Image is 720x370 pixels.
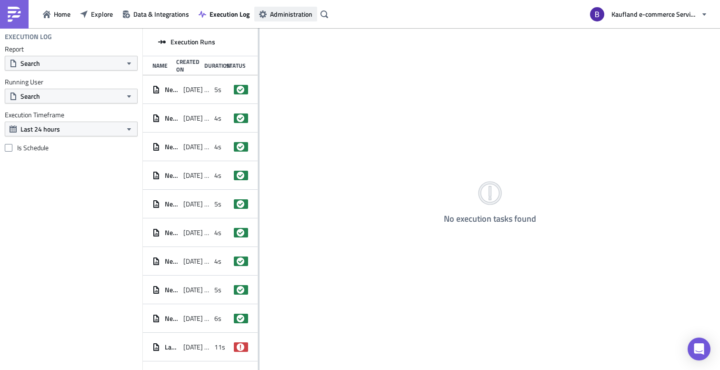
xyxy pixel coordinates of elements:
[270,9,312,19] span: Administration
[584,4,713,25] button: Kaufland e-commerce Services GmbH & Co. KG
[214,143,221,151] span: 4s
[183,343,210,351] span: [DATE] 21:40
[237,200,244,208] span: success
[165,343,179,351] span: Large Order Quantities Alerting ([DATE] Simple Report)
[20,124,60,134] span: Last 24 hours
[165,257,179,266] span: New Tickets Alert - Electronics
[183,286,210,294] span: [DATE] 21:46
[5,122,138,136] button: Last 24 hours
[237,114,244,122] span: success
[5,111,138,119] label: Execution Timeframe
[237,343,244,351] span: failed
[165,228,179,237] span: New Tickets Alert - Outdoor
[20,91,40,101] span: Search
[183,85,210,94] span: [DATE] 21:56
[133,9,189,19] span: Data & Integrations
[210,9,250,19] span: Execution Log
[91,9,113,19] span: Explore
[183,257,210,266] span: [DATE] 21:46
[214,257,221,266] span: 4s
[183,171,210,180] span: [DATE] 21:46
[5,144,138,152] label: Is Schedule
[444,214,536,224] h4: No execution tasks found
[183,314,210,323] span: [DATE] 21:46
[226,62,243,69] div: Status
[214,171,221,180] span: 4s
[54,9,70,19] span: Home
[183,200,210,208] span: [DATE] 21:46
[165,85,179,94] span: New Tickets Alert - Crossdock
[237,257,244,265] span: success
[254,7,317,21] button: Administration
[214,114,221,123] span: 4s
[214,228,221,237] span: 4s
[165,286,179,294] span: New Tickets Alert - Indoor
[183,143,210,151] span: [DATE] 21:46
[165,114,179,123] span: New Tickets Alert - Outdoor
[152,62,171,69] div: Name
[589,6,605,22] img: Avatar
[183,114,210,123] span: [DATE] 21:46
[38,7,75,21] button: Home
[5,56,138,71] button: Search
[170,38,215,46] span: Execution Runs
[165,314,179,323] span: New Tickets Alert - Indoor
[688,338,710,360] div: Open Intercom Messenger
[5,32,52,41] h4: Execution Log
[214,314,221,323] span: 6s
[214,85,221,94] span: 5s
[118,7,194,21] button: Data & Integrations
[214,286,221,294] span: 5s
[237,172,244,179] span: success
[194,7,254,21] button: Execution Log
[183,228,210,237] span: [DATE] 21:46
[165,200,179,208] span: New Tickets Alert - Electronics
[214,200,221,208] span: 5s
[237,86,244,93] span: success
[5,78,138,86] label: Running User
[176,58,200,73] div: Created On
[5,45,138,53] label: Report
[165,143,179,151] span: New Tickets Alert - Spielwaren/Toys
[7,7,22,22] img: PushMetrics
[5,89,138,103] button: Search
[237,229,244,236] span: success
[237,143,244,151] span: success
[204,62,221,69] div: Duration
[611,9,697,19] span: Kaufland e-commerce Services GmbH & Co. KG
[20,58,40,68] span: Search
[214,343,225,351] span: 11s
[75,7,118,21] button: Explore
[165,171,179,180] span: New Tickets Alert - Spielwaren/Toys
[237,286,244,294] span: success
[237,315,244,322] span: success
